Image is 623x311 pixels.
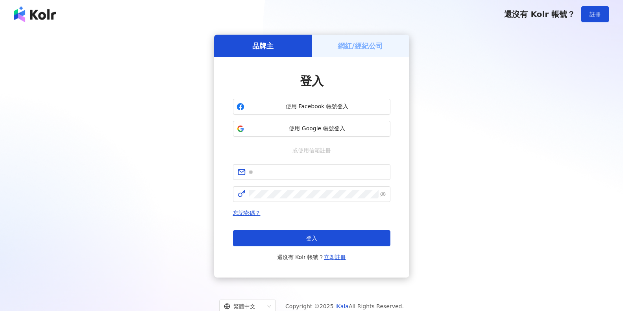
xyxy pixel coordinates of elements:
button: 註冊 [581,6,609,22]
button: 使用 Google 帳號登入 [233,121,390,137]
span: 使用 Facebook 帳號登入 [248,103,387,111]
span: eye-invisible [380,191,386,197]
a: 忘記密碼？ [233,210,261,216]
span: 還沒有 Kolr 帳號？ [504,9,575,19]
span: 或使用信箱註冊 [287,146,336,155]
span: 註冊 [590,11,601,17]
h5: 網紅/經紀公司 [338,41,383,51]
button: 使用 Facebook 帳號登入 [233,99,390,115]
img: logo [14,6,56,22]
button: 登入 [233,230,390,246]
span: 登入 [306,235,317,241]
span: 還沒有 Kolr 帳號？ [277,252,346,262]
span: 使用 Google 帳號登入 [248,125,387,133]
span: Copyright © 2025 All Rights Reserved. [285,302,404,311]
a: iKala [335,303,349,309]
span: 登入 [300,74,324,88]
a: 立即註冊 [324,254,346,260]
h5: 品牌主 [252,41,274,51]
